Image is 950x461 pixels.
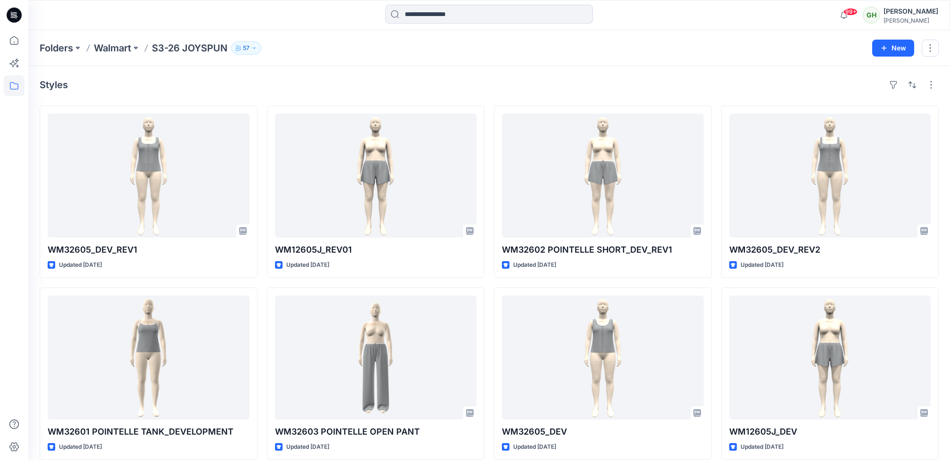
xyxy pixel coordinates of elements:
h4: Styles [40,79,68,91]
div: [PERSON_NAME] [883,6,938,17]
p: S3-26 JOYSPUN [152,41,227,55]
a: Folders [40,41,73,55]
p: WM12605J_REV01 [275,243,477,256]
p: Updated [DATE] [59,442,102,452]
a: WM32603 POINTELLE OPEN PANT [275,296,477,420]
a: WM12605J_DEV [729,296,931,420]
a: WM32602 POINTELLE SHORT_DEV_REV1 [502,114,704,238]
a: WM12605J_REV01 [275,114,477,238]
a: WM32605_DEV [502,296,704,420]
p: WM12605J_DEV [729,425,931,438]
p: Updated [DATE] [513,442,556,452]
a: WM32601 POINTELLE TANK_DEVELOPMENT [48,296,250,420]
p: WM32605_DEV_REV1 [48,243,250,256]
p: WM32602 POINTELLE SHORT_DEV_REV1 [502,243,704,256]
div: [PERSON_NAME] [883,17,938,24]
div: GH [863,7,880,24]
a: WM32605_DEV_REV2 [729,114,931,238]
p: WM32605_DEV_REV2 [729,243,931,256]
p: WM32603 POINTELLE OPEN PANT [275,425,477,438]
button: New [872,40,914,57]
p: 57 [243,43,250,53]
p: Updated [DATE] [513,260,556,270]
button: 57 [231,41,261,55]
a: Walmart [94,41,131,55]
p: Updated [DATE] [741,442,783,452]
a: WM32605_DEV_REV1 [48,114,250,238]
p: Updated [DATE] [741,260,783,270]
p: WM32601 POINTELLE TANK_DEVELOPMENT [48,425,250,438]
p: WM32605_DEV [502,425,704,438]
p: Updated [DATE] [59,260,102,270]
p: Updated [DATE] [286,260,329,270]
span: 99+ [843,8,858,16]
p: Updated [DATE] [286,442,329,452]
